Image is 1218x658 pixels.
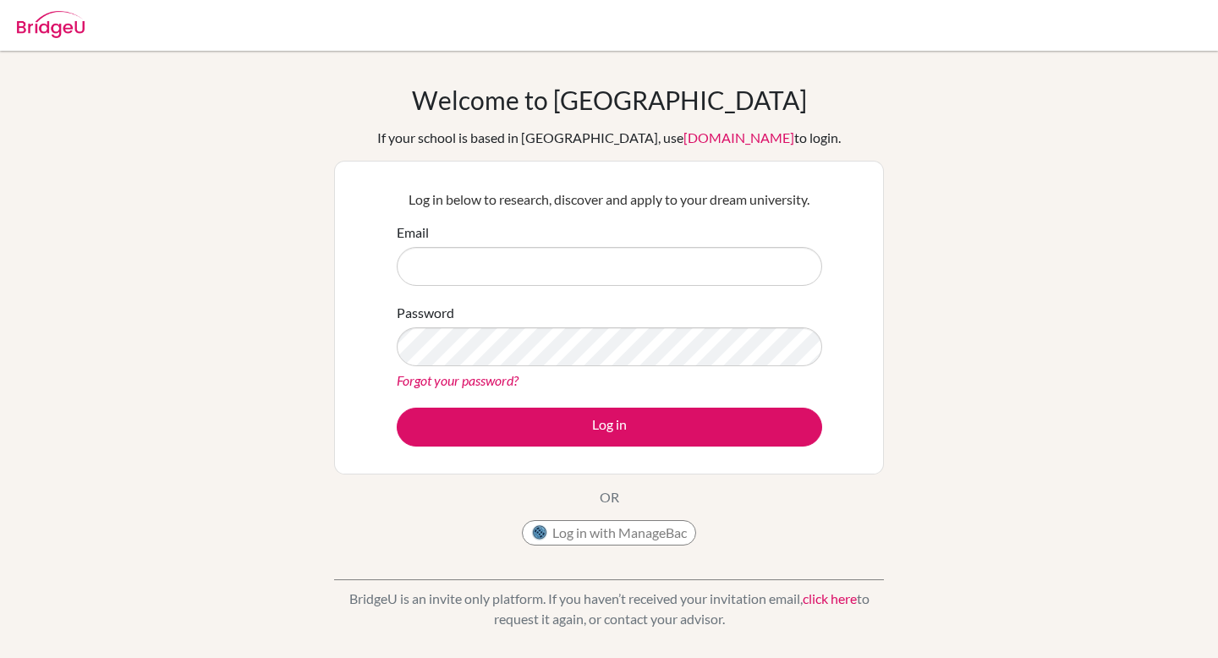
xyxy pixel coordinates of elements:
[600,487,619,507] p: OR
[397,303,454,323] label: Password
[397,408,822,447] button: Log in
[683,129,794,145] a: [DOMAIN_NAME]
[397,222,429,243] label: Email
[803,590,857,606] a: click here
[377,128,841,148] div: If your school is based in [GEOGRAPHIC_DATA], use to login.
[17,11,85,38] img: Bridge-U
[412,85,807,115] h1: Welcome to [GEOGRAPHIC_DATA]
[334,589,884,629] p: BridgeU is an invite only platform. If you haven’t received your invitation email, to request it ...
[397,189,822,210] p: Log in below to research, discover and apply to your dream university.
[522,520,696,546] button: Log in with ManageBac
[397,372,518,388] a: Forgot your password?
